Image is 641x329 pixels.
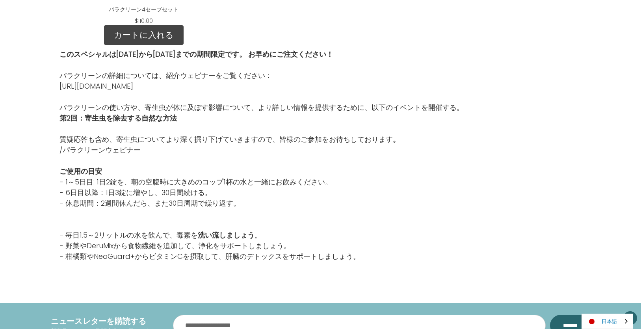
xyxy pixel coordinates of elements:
[393,134,400,144] strong: 。
[59,166,102,176] strong: ご使用の目安
[59,70,464,81] p: パラクリーンの詳細については、紹介ウェビナーをご覧ください：
[59,166,464,208] p: - 1～5日目: 1日2錠を、朝の空腹時に大きめのコップ1杯の水と一緒にお飲みください。 - 6日目以降：1日3錠に増やし、30日間続ける。 - 休息期間：2週間休んだら、また30日周期で繰り返す。
[582,314,633,329] a: 日本語
[109,6,178,13] a: パラクリーン4セーブセット
[582,314,633,329] div: Language
[59,49,333,59] strong: このスペシャルは[DATE]から[DATE]までの期間限定です。 お早めにご注文ください！
[198,230,255,240] strong: 洗い流しましょう
[59,81,133,91] a: [URL][DOMAIN_NAME]
[104,25,184,45] a: カートに入れる
[59,113,177,123] a: 第2回：寄生虫を除去する自然な方法
[59,219,464,262] p: - 毎日1.5～2リットルの水を飲んで、毒素を 。 - 野菜やDeruMixから食物繊維を追加して、浄化をサポートしましょう。 - 柑橘類やNeoGuard+からビタミンCを摂取して、肝臓のデト...
[51,315,161,327] h4: ニュースレターを購読する
[130,17,158,25] div: $110.00
[582,314,633,329] aside: Language selected: 日本語
[59,102,464,145] p: パラクリーンの使い方や、寄生虫が体に及ぼす影響について、より詳しい情報を提供するために、以下のイベントを開催する。 質疑応答も含め、寄生虫についてより深く掘り下げていきますので、皆様のご参加をお...
[59,145,141,155] a: /パラクリーンウェビナー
